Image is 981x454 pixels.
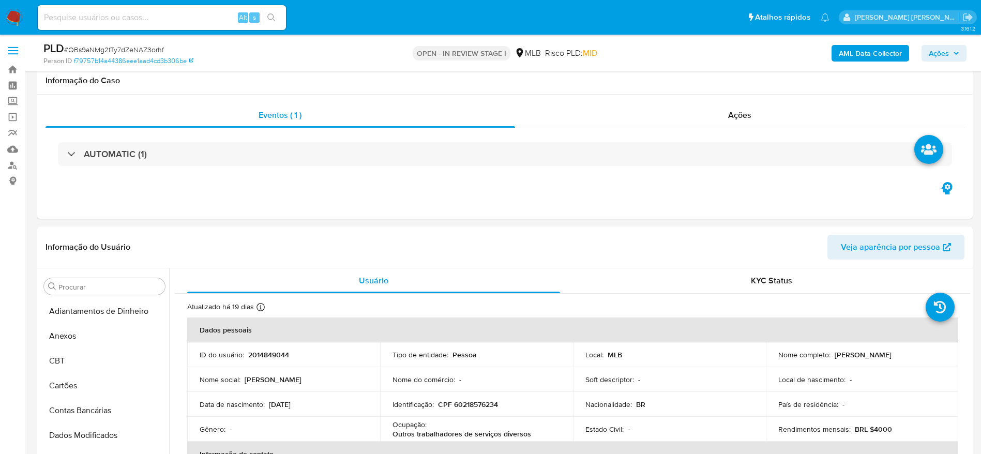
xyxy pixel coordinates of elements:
[929,45,949,62] span: Ações
[827,235,964,260] button: Veja aparência por pessoa
[393,400,434,409] p: Identificação :
[515,48,541,59] div: MLB
[261,10,282,25] button: search-icon
[200,350,244,359] p: ID do usuário :
[48,282,56,291] button: Procurar
[778,425,851,434] p: Rendimentos mensais :
[253,12,256,22] span: s
[755,12,810,23] span: Atalhos rápidos
[43,40,64,56] b: PLD
[438,400,498,409] p: CPF 60218576234
[40,423,169,448] button: Dados Modificados
[40,398,169,423] button: Contas Bancárias
[359,275,388,286] span: Usuário
[46,242,130,252] h1: Informação do Usuário
[40,349,169,373] button: CBT
[545,48,597,59] span: Risco PLD:
[778,350,831,359] p: Nome completo :
[728,109,751,121] span: Ações
[855,12,959,22] p: lucas.santiago@mercadolivre.com
[638,375,640,384] p: -
[393,429,531,438] p: Outros trabalhadores de serviços diversos
[40,324,169,349] button: Anexos
[585,400,632,409] p: Nacionalidade :
[200,425,225,434] p: Gênero :
[832,45,909,62] button: AML Data Collector
[751,275,792,286] span: KYC Status
[636,400,645,409] p: BR
[248,350,289,359] p: 2014849044
[43,56,72,66] b: Person ID
[84,148,147,160] h3: AUTOMATIC (1)
[922,45,967,62] button: Ações
[459,375,461,384] p: -
[850,375,852,384] p: -
[855,425,892,434] p: BRL $4000
[585,425,624,434] p: Estado Civil :
[230,425,232,434] p: -
[259,109,301,121] span: Eventos ( 1 )
[778,400,838,409] p: País de residência :
[413,46,510,60] p: OPEN - IN REVIEW STAGE I
[835,350,892,359] p: [PERSON_NAME]
[393,350,448,359] p: Tipo de entidade :
[608,350,622,359] p: MLB
[40,299,169,324] button: Adiantamentos de Dinheiro
[821,13,829,22] a: Notificações
[200,375,240,384] p: Nome social :
[585,350,603,359] p: Local :
[393,420,427,429] p: Ocupação :
[842,400,844,409] p: -
[58,282,161,292] input: Procurar
[393,375,455,384] p: Nome do comércio :
[74,56,193,66] a: f79757b14a44386eee1aad4cd3b306be
[187,317,958,342] th: Dados pessoais
[269,400,291,409] p: [DATE]
[239,12,247,22] span: Alt
[245,375,301,384] p: [PERSON_NAME]
[583,47,597,59] span: MID
[628,425,630,434] p: -
[778,375,846,384] p: Local de nascimento :
[64,44,164,55] span: # QBs9aNMg2tTy7dZeNAZ3orhf
[46,75,964,86] h1: Informação do Caso
[839,45,902,62] b: AML Data Collector
[187,302,254,312] p: Atualizado há 19 dias
[962,12,973,23] a: Sair
[58,142,952,166] div: AUTOMATIC (1)
[38,11,286,24] input: Pesquise usuários ou casos...
[200,400,265,409] p: Data de nascimento :
[841,235,940,260] span: Veja aparência por pessoa
[40,373,169,398] button: Cartões
[585,375,634,384] p: Soft descriptor :
[452,350,477,359] p: Pessoa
